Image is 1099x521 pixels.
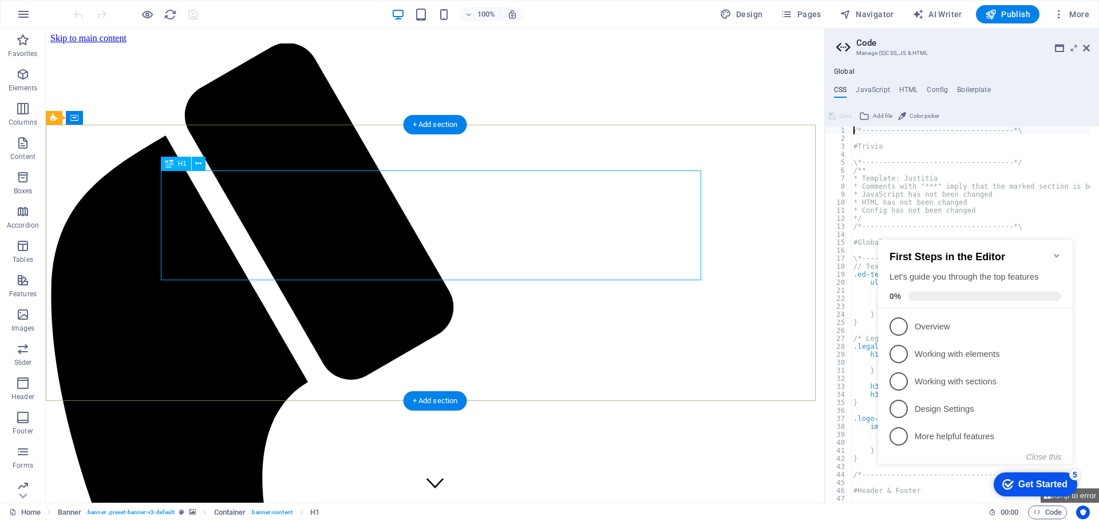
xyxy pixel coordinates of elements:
p: Images [11,324,35,333]
button: reload [163,7,177,21]
div: 34 [825,391,852,399]
li: More helpful features [5,200,199,227]
a: Click to cancel selection. Double-click to open Pages [9,506,41,519]
span: Pages [781,9,821,20]
h4: Boilerplate [957,86,991,98]
span: H1 [178,160,187,167]
h4: Config [927,86,948,98]
div: 23 [825,303,852,311]
div: 27 [825,335,852,343]
p: Tables [13,255,33,264]
li: Overview [5,90,199,117]
div: 31 [825,367,852,375]
div: 18 [825,263,852,271]
div: 46 [825,487,852,495]
div: 40 [825,439,852,447]
li: Working with elements [5,117,199,145]
div: 17 [825,254,852,263]
i: Reload page [164,8,177,21]
p: Slider [14,358,32,367]
span: 0% [16,69,34,78]
p: Elements [9,83,38,93]
button: Add file [857,109,894,123]
div: 2 [825,134,852,142]
p: Forms [13,461,33,470]
i: On resize automatically adjust zoom level to fit chosen device. [507,9,517,19]
h6: Session time [989,506,1019,519]
button: Design [715,5,768,23]
p: More helpful features [41,208,179,220]
div: 33 [825,383,852,391]
div: 30 [825,359,852,367]
button: Usercentrics [1076,506,1090,519]
button: Code [1028,506,1067,519]
div: 47 [825,495,852,503]
h4: JavaScript [856,86,890,98]
span: Navigator [840,9,894,20]
li: Working with sections [5,145,199,172]
div: 37 [825,415,852,423]
li: Design Settings [5,172,199,200]
div: 29 [825,351,852,359]
div: 43 [825,463,852,471]
h2: Code [856,38,1090,48]
p: Footer [13,427,33,436]
div: 32 [825,375,852,383]
a: Skip to main content [5,5,81,14]
div: 16 [825,246,852,254]
button: Close this [153,229,188,238]
div: Get Started 5 items remaining, 0% complete [120,249,204,273]
span: More [1053,9,1089,20]
div: 11 [825,206,852,214]
span: . banner .preset-banner-v3-default [86,506,175,519]
h4: HTML [899,86,918,98]
div: 3 [825,142,852,150]
div: 39 [825,431,852,439]
div: 6 [825,166,852,174]
div: 1 [825,126,852,134]
div: 22 [825,295,852,303]
button: Color picker [896,109,941,123]
div: Get Started [145,256,194,267]
div: 7 [825,174,852,182]
div: + Add section [404,391,467,411]
h2: First Steps in the Editor [16,28,188,40]
span: 00 00 [1001,506,1018,519]
div: 35 [825,399,852,407]
div: Minimize checklist [179,28,188,37]
p: Features [9,289,37,299]
p: Content [10,152,35,161]
div: 12 [825,214,852,222]
div: 10 [825,198,852,206]
span: . banner-content [250,506,292,519]
p: Boxes [14,186,33,196]
span: : [1009,508,1010,516]
p: Accordion [7,221,39,230]
span: Click to select. Double-click to edit [58,506,82,519]
p: Overview [41,98,179,110]
i: This element contains a background [189,509,196,515]
div: 28 [825,343,852,351]
span: Design [720,9,763,20]
p: Design Settings [41,180,179,192]
h3: Manage (S)CSS, JS & HTML [856,48,1067,58]
div: 14 [825,230,852,238]
div: 45 [825,479,852,487]
i: This element is a customizable preset [179,509,184,515]
span: Add file [873,109,892,123]
p: Working with elements [41,125,179,137]
button: Click here to leave preview mode and continue editing [140,7,154,21]
div: 4 [825,150,852,158]
div: 20 [825,279,852,287]
h4: Global [834,67,855,77]
h4: CSS [834,86,847,98]
div: + Add section [404,115,467,134]
div: 5 [196,246,207,257]
div: 21 [825,287,852,295]
span: AI Writer [912,9,962,20]
button: More [1049,5,1094,23]
div: 36 [825,407,852,415]
p: Columns [9,118,37,127]
div: 8 [825,182,852,190]
div: 42 [825,455,852,463]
